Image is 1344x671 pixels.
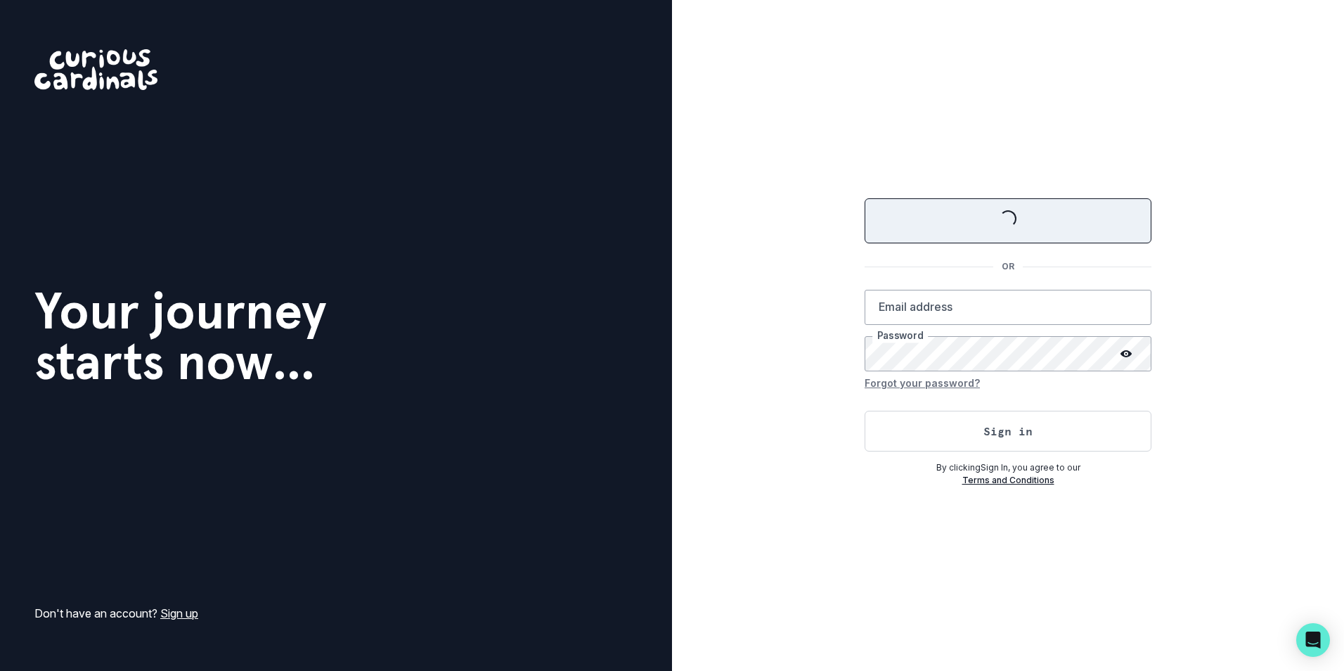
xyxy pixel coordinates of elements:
[993,260,1023,273] p: OR
[865,371,980,394] button: Forgot your password?
[865,411,1151,452] button: Sign in
[865,461,1151,474] p: By clicking Sign In , you agree to our
[160,606,198,620] a: Sign up
[34,49,157,90] img: Curious Cardinals Logo
[34,286,327,387] h1: Your journey starts now...
[865,198,1151,243] button: Sign in with Google (GSuite)
[1296,623,1330,657] div: Open Intercom Messenger
[34,605,198,622] p: Don't have an account?
[962,475,1054,485] a: Terms and Conditions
